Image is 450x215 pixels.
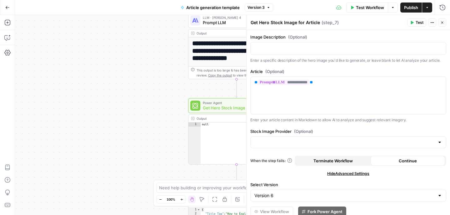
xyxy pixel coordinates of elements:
button: Publish [400,3,422,13]
span: Prompt LLM [203,19,267,26]
span: Article generation template [186,4,240,11]
p: Enter your article content in Markdown to allow AI to analyze and suggest relevant imagery. [250,117,446,123]
p: Enter a specific description of the hero image you'd like to generate, or leave blank to let AI a... [250,57,446,64]
div: 1 [188,123,201,127]
span: Test [416,20,423,25]
button: Version 3 [245,3,273,12]
label: Select Version [250,181,446,188]
span: Publish [404,4,418,11]
g: Edge from step_4 to step_7 [236,79,237,97]
span: Continue [399,158,417,164]
div: Output [197,31,268,36]
span: Get Hero Stock Image for Article [203,105,268,111]
div: Output [197,116,268,121]
span: 100% [167,197,175,202]
span: (Optional) [265,68,284,75]
button: Test [407,18,426,27]
span: View Workflow [260,208,289,215]
textarea: Get Hero Stock Image for Article [251,19,320,26]
a: When the step fails: [250,158,292,164]
span: Copy the output [208,73,232,77]
span: Test Workflow [356,4,384,11]
span: Fork Power Agent [307,208,342,215]
input: Version 6 [254,192,435,199]
label: Stock Image Provider [250,128,446,134]
span: Toggle code folding, rows 1 through 4 [197,208,200,212]
span: LLM · [PERSON_NAME] 4 [203,15,267,20]
div: Power AgentGet Hero Stock Image for ArticleStep 7Outputnull [188,98,285,165]
span: Terminate Workflow [313,158,353,164]
g: Edge from step_7 to step_5 [236,165,237,183]
label: Image Description [250,34,446,40]
span: (Optional) [288,34,307,40]
div: This output is too large & has been abbreviated for review. to view the full content. [197,68,282,78]
span: Hide Advanced Settings [327,171,369,176]
span: Version 3 [247,5,265,10]
button: Article generation template [177,3,243,13]
div: 1 [188,208,201,212]
button: Terminate Workflow [296,156,371,166]
button: Test Workflow [346,3,388,13]
label: Article [250,68,446,75]
span: ( step_7 ) [322,19,339,26]
span: Power Agent [203,100,268,105]
span: (Optional) [294,128,313,134]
